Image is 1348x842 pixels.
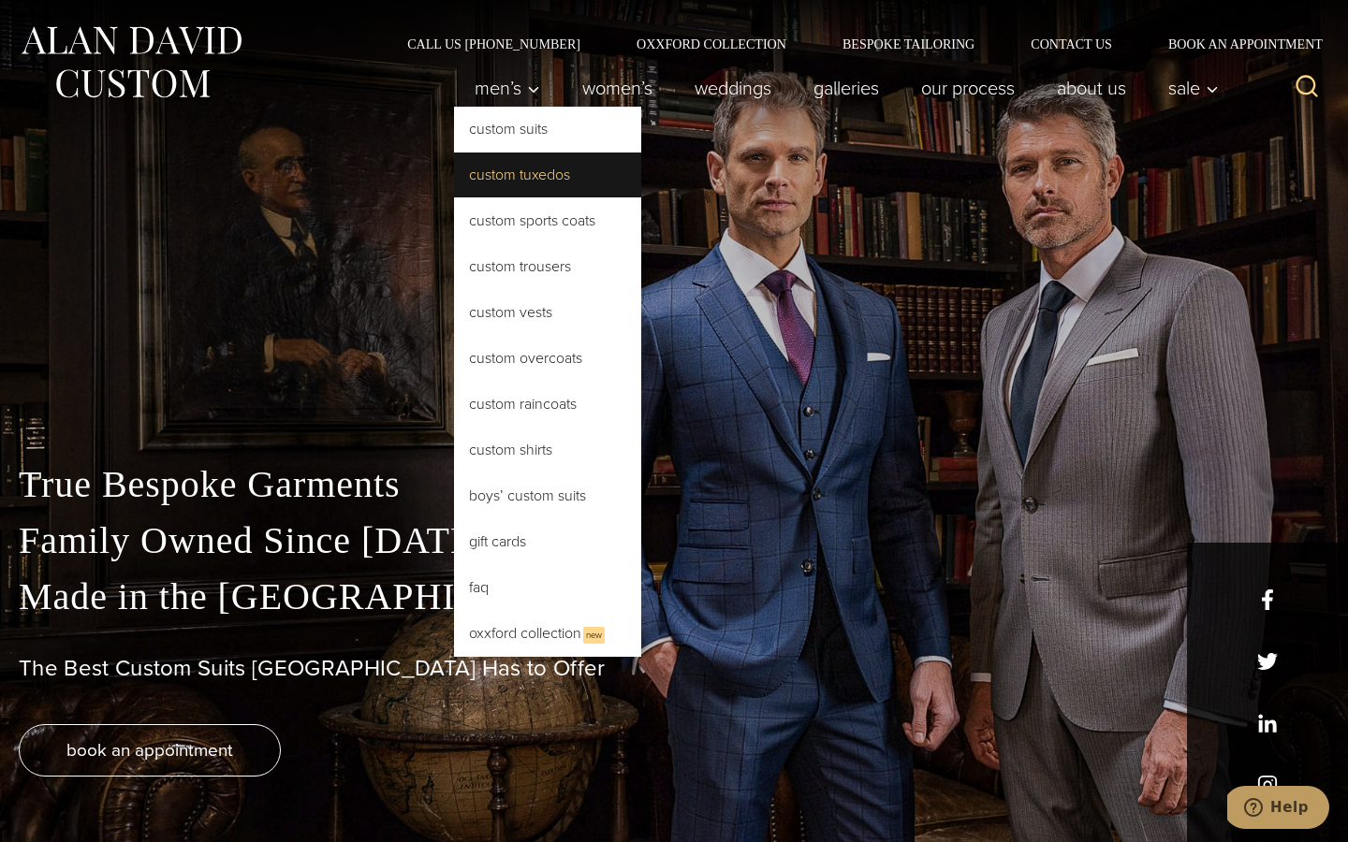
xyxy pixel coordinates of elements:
[454,428,641,472] a: Custom Shirts
[19,655,1329,682] h1: The Best Custom Suits [GEOGRAPHIC_DATA] Has to Offer
[454,152,641,197] a: Custom Tuxedos
[454,244,641,289] a: Custom Trousers
[379,37,608,51] a: Call Us [PHONE_NUMBER]
[608,37,814,51] a: Oxxford Collection
[454,382,641,427] a: Custom Raincoats
[454,519,641,564] a: Gift Cards
[454,198,641,243] a: Custom Sports Coats
[454,290,641,335] a: Custom Vests
[1003,37,1140,51] a: Contact Us
[379,37,1329,51] nav: Secondary Navigation
[562,69,674,107] a: Women’s
[19,724,281,777] a: book an appointment
[454,69,562,107] button: Men’s sub menu toggle
[454,336,641,381] a: Custom Overcoats
[1036,69,1148,107] a: About Us
[19,21,243,104] img: Alan David Custom
[454,107,641,152] a: Custom Suits
[814,37,1003,51] a: Bespoke Tailoring
[66,736,233,763] span: book an appointment
[674,69,793,107] a: weddings
[583,627,605,644] span: New
[454,473,641,518] a: Boys’ Custom Suits
[1227,786,1329,833] iframe: Opens a widget where you can chat to one of our agents
[19,457,1329,625] p: True Bespoke Garments Family Owned Since [DATE] Made in the [GEOGRAPHIC_DATA]
[793,69,901,107] a: Galleries
[454,611,641,657] a: Oxxford CollectionNew
[1284,65,1329,110] button: View Search Form
[454,69,1229,107] nav: Primary Navigation
[901,69,1036,107] a: Our Process
[1148,69,1229,107] button: Sale sub menu toggle
[454,565,641,610] a: FAQ
[1140,37,1329,51] a: Book an Appointment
